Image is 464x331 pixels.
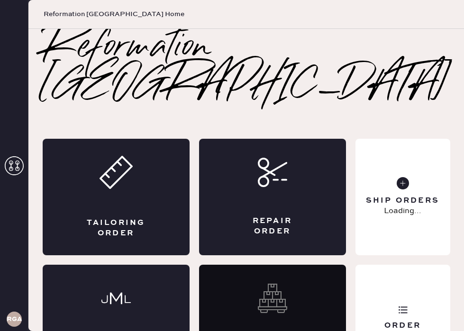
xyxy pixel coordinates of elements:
[237,215,308,237] div: Repair Order
[81,217,152,239] div: Tailoring Order
[44,9,184,19] span: Reformation [GEOGRAPHIC_DATA] Home
[366,195,439,206] div: Ship Orders
[7,316,22,322] h3: RGA
[384,206,421,217] p: Loading...
[43,29,450,105] h2: Reformation [GEOGRAPHIC_DATA]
